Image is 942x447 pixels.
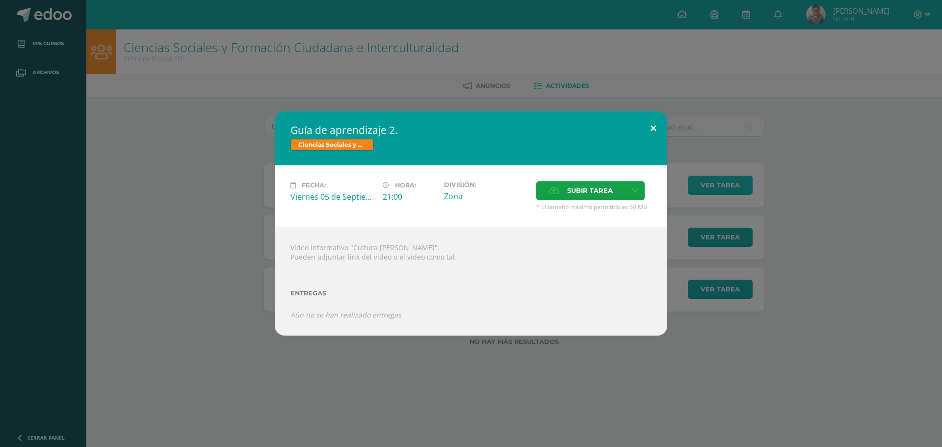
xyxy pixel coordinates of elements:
div: Zona [444,191,528,202]
label: Entregas [290,289,652,297]
span: * El tamaño máximo permitido es 50 MB [536,203,652,211]
div: 21:00 [383,191,436,202]
label: División: [444,181,528,188]
button: Close (Esc) [639,111,667,145]
div: Video Informativo "Cultura [PERSON_NAME]". Pueden adjuntar link del video o el video como tal. [275,227,667,335]
i: Aún no se han realizado entregas [290,310,401,319]
div: Viernes 05 de Septiembre [290,191,375,202]
span: Ciencias Sociales y Formación Ciudadana e Interculturalidad [290,139,374,151]
span: Subir tarea [567,182,613,200]
span: Fecha: [302,182,326,189]
span: Hora: [395,182,416,189]
h2: Guía de aprendizaje 2. [290,123,652,137]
